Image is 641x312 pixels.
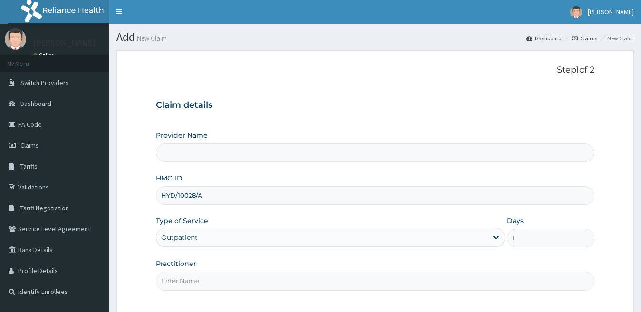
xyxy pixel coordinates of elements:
[598,34,634,42] li: New Claim
[135,35,167,42] small: New Claim
[156,186,595,205] input: Enter HMO ID
[156,259,196,268] label: Practitioner
[572,34,597,42] a: Claims
[5,28,26,50] img: User Image
[156,65,595,76] p: Step 1 of 2
[526,34,562,42] a: Dashboard
[20,204,69,212] span: Tariff Negotiation
[20,141,39,150] span: Claims
[156,272,595,290] input: Enter Name
[116,31,634,43] h1: Add
[156,131,208,140] label: Provider Name
[20,99,51,108] span: Dashboard
[20,78,69,87] span: Switch Providers
[588,8,634,16] span: [PERSON_NAME]
[156,100,595,111] h3: Claim details
[570,6,582,18] img: User Image
[507,216,524,226] label: Days
[33,38,96,47] p: [PERSON_NAME]
[161,233,198,242] div: Outpatient
[20,162,38,170] span: Tariffs
[156,173,182,183] label: HMO ID
[156,216,208,226] label: Type of Service
[33,52,56,58] a: Online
